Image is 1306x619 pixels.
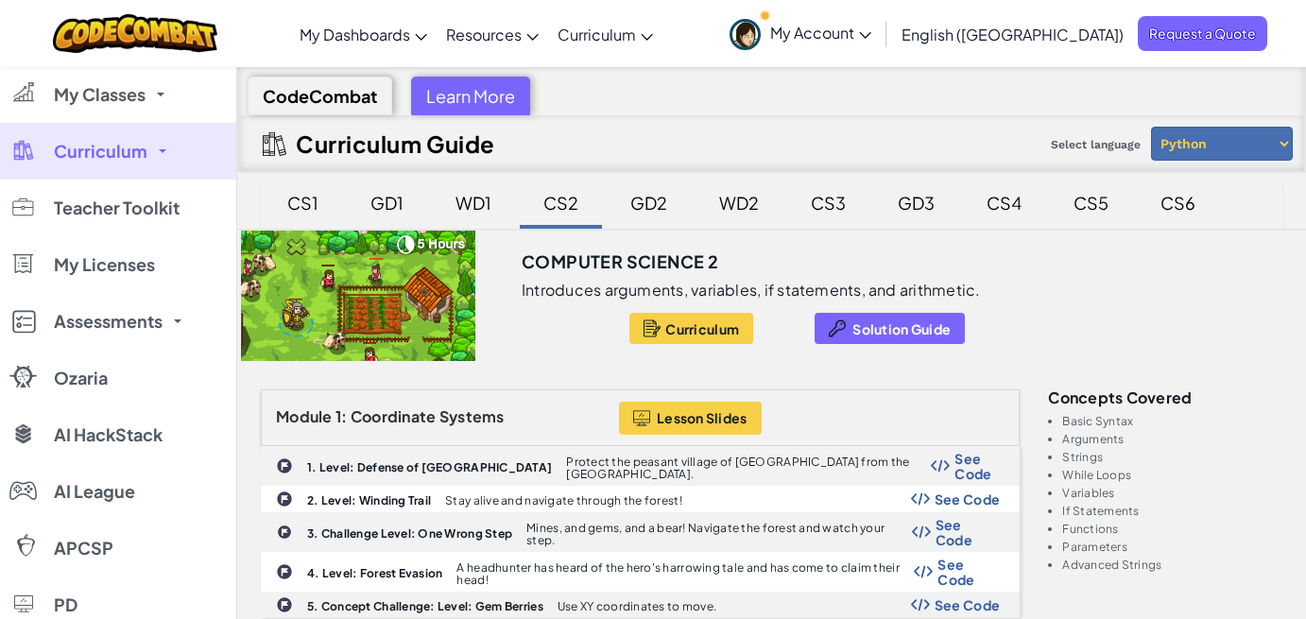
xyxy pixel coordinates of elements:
p: Mines, and gems, and a bear! Navigate the forest and watch your step. [526,522,911,546]
img: IconChallengeLevel.svg [276,457,293,474]
div: WD1 [437,181,510,225]
h3: Concepts covered [1048,389,1282,405]
a: Curriculum [548,9,662,60]
a: 1. Level: Defense of [GEOGRAPHIC_DATA] Protect the peasant village of [GEOGRAPHIC_DATA] from the ... [261,446,1020,486]
span: My Dashboards [300,25,410,44]
li: Arguments [1062,433,1282,445]
span: Curriculum [665,321,739,336]
span: 1: [335,406,348,426]
button: Solution Guide [815,313,965,344]
span: Lesson Slides [657,410,748,425]
div: CS2 [524,181,597,225]
div: CS5 [1055,181,1127,225]
span: See Code [936,517,1001,547]
span: Curriculum [558,25,636,44]
span: See Code [937,557,1000,587]
a: 2. Level: Winding Trail Stay alive and navigate through the forest! Show Code Logo See Code [261,486,1020,512]
span: Solution Guide [852,321,951,336]
li: Functions [1062,523,1282,535]
b: 5. Concept Challenge: Level: Gem Berries [307,599,543,613]
div: CS4 [968,181,1040,225]
span: Curriculum [54,143,147,160]
a: 3. Challenge Level: One Wrong Step Mines, and gems, and a bear! Navigate the forest and watch you... [261,512,1020,552]
div: WD2 [700,181,778,225]
h2: Curriculum Guide [296,130,495,157]
p: Stay alive and navigate through the forest! [445,494,682,507]
b: 4. Level: Forest Evasion [307,566,442,580]
div: CS6 [1142,181,1214,225]
img: Show Code Logo [912,525,931,539]
b: 1. Level: Defense of [GEOGRAPHIC_DATA] [307,460,552,474]
span: Ozaria [54,370,108,387]
span: My Account [770,23,871,43]
div: CodeCombat [248,77,392,115]
img: Show Code Logo [911,492,930,506]
a: English ([GEOGRAPHIC_DATA]) [892,9,1133,60]
div: GD3 [879,181,954,225]
a: Request a Quote [1138,16,1267,51]
span: Module [276,406,333,426]
div: GD1 [352,181,422,225]
button: Lesson Slides [619,402,762,435]
div: Learn More [411,77,530,115]
p: Use XY coordinates to move. [558,600,716,612]
div: CS1 [268,181,337,225]
img: IconChallengeLevel.svg [276,563,293,580]
img: IconChallengeLevel.svg [276,490,293,507]
img: IconChallengeLevel.svg [277,524,292,540]
a: My Dashboards [290,9,437,60]
img: avatar [730,19,761,50]
span: AI League [54,483,135,500]
span: See Code [935,597,1001,612]
img: CodeCombat logo [53,14,218,53]
li: Strings [1062,451,1282,463]
li: Variables [1062,487,1282,499]
img: IconCurriculumGuide.svg [263,132,286,156]
span: Select language [1043,130,1148,159]
span: Teacher Toolkit [54,199,180,216]
a: 4. Level: Forest Evasion A headhunter has heard of the hero's harrowing tale and has come to clai... [261,552,1020,592]
span: See Code [954,451,1000,481]
span: See Code [935,491,1001,507]
img: Show Code Logo [914,565,933,578]
a: Resources [437,9,548,60]
span: English ([GEOGRAPHIC_DATA]) [902,25,1124,44]
span: Coordinate Systems [351,406,505,426]
div: CS3 [792,181,865,225]
img: Show Code Logo [911,598,930,611]
img: IconChallengeLevel.svg [276,596,293,613]
b: 2. Level: Winding Trail [307,493,431,507]
span: AI HackStack [54,426,163,443]
li: If Statements [1062,505,1282,517]
span: Resources [446,25,522,44]
b: 3. Challenge Level: One Wrong Step [307,526,512,541]
li: Basic Syntax [1062,415,1282,427]
p: A headhunter has heard of the hero's harrowing tale and has come to claim their head! [456,561,914,586]
span: My Classes [54,86,146,103]
li: Parameters [1062,541,1282,553]
span: Assessments [54,313,163,330]
button: Curriculum [629,313,753,344]
span: My Licenses [54,256,155,273]
li: While Loops [1062,469,1282,481]
li: Advanced Strings [1062,559,1282,571]
a: My Account [720,4,881,63]
p: Protect the peasant village of [GEOGRAPHIC_DATA] from the [GEOGRAPHIC_DATA]. [566,456,931,480]
div: GD2 [611,181,686,225]
img: Show Code Logo [931,459,950,473]
a: 5. Concept Challenge: Level: Gem Berries Use XY coordinates to move. Show Code Logo See Code [261,592,1020,618]
p: Introduces arguments, variables, if statements, and arithmetic. [522,281,981,300]
h3: Computer Science 2 [522,248,718,276]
